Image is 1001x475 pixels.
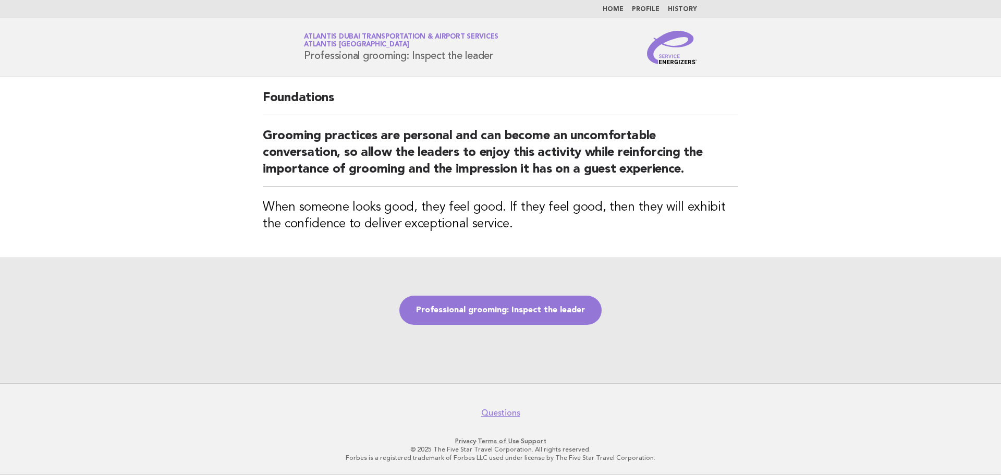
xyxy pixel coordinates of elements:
p: Forbes is a registered trademark of Forbes LLC used under license by The Five Star Travel Corpora... [181,454,820,462]
h1: Professional grooming: Inspect the leader [304,34,498,61]
h2: Foundations [263,90,738,115]
p: · · [181,437,820,445]
a: Profile [632,6,660,13]
a: Professional grooming: Inspect the leader [399,296,602,325]
h3: When someone looks good, they feel good. If they feel good, then they will exhibit the confidence... [263,199,738,233]
span: Atlantis [GEOGRAPHIC_DATA] [304,42,409,48]
img: Service Energizers [647,31,697,64]
a: Support [521,437,546,445]
a: Atlantis Dubai Transportation & Airport ServicesAtlantis [GEOGRAPHIC_DATA] [304,33,498,48]
a: Questions [481,408,520,418]
h2: Grooming practices are personal and can become an uncomfortable conversation, so allow the leader... [263,128,738,187]
a: History [668,6,697,13]
p: © 2025 The Five Star Travel Corporation. All rights reserved. [181,445,820,454]
a: Privacy [455,437,476,445]
a: Home [603,6,624,13]
a: Terms of Use [478,437,519,445]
